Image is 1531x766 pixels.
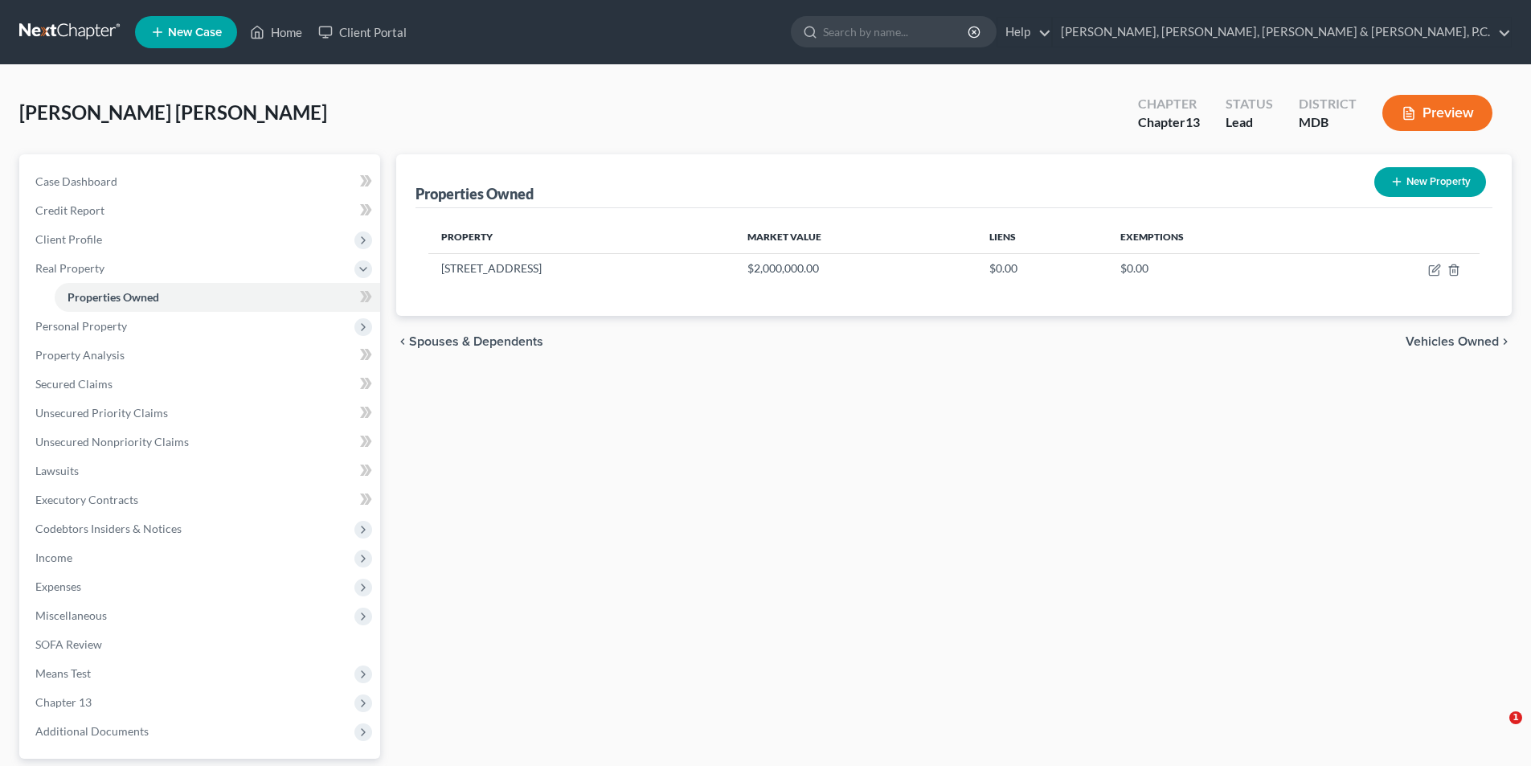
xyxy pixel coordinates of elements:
[735,221,976,253] th: Market Value
[823,17,970,47] input: Search by name...
[1107,253,1324,284] td: $0.00
[23,428,380,457] a: Unsecured Nonpriority Claims
[23,341,380,370] a: Property Analysis
[1499,335,1512,348] i: chevron_right
[35,493,138,506] span: Executory Contracts
[23,370,380,399] a: Secured Claims
[1138,113,1200,132] div: Chapter
[310,18,415,47] a: Client Portal
[735,253,976,284] td: $2,000,000.00
[35,551,72,564] span: Income
[35,232,102,246] span: Client Profile
[242,18,310,47] a: Home
[35,261,104,275] span: Real Property
[35,203,104,217] span: Credit Report
[23,167,380,196] a: Case Dashboard
[35,174,117,188] span: Case Dashboard
[35,464,79,477] span: Lawsuits
[35,724,149,738] span: Additional Documents
[1107,221,1324,253] th: Exemptions
[23,630,380,659] a: SOFA Review
[55,283,380,312] a: Properties Owned
[1185,114,1200,129] span: 13
[396,335,409,348] i: chevron_left
[35,695,92,709] span: Chapter 13
[1299,113,1357,132] div: MDB
[23,196,380,225] a: Credit Report
[35,319,127,333] span: Personal Property
[168,27,222,39] span: New Case
[23,399,380,428] a: Unsecured Priority Claims
[1476,711,1515,750] iframe: Intercom live chat
[68,290,159,304] span: Properties Owned
[35,522,182,535] span: Codebtors Insiders & Notices
[35,435,189,449] span: Unsecured Nonpriority Claims
[1053,18,1511,47] a: [PERSON_NAME], [PERSON_NAME], [PERSON_NAME] & [PERSON_NAME], P.C.
[35,580,81,593] span: Expenses
[976,221,1107,253] th: Liens
[1299,95,1357,113] div: District
[1406,335,1499,348] span: Vehicles Owned
[1226,113,1273,132] div: Lead
[997,18,1051,47] a: Help
[1382,95,1492,131] button: Preview
[409,335,543,348] span: Spouses & Dependents
[1406,335,1512,348] button: Vehicles Owned chevron_right
[415,184,534,203] div: Properties Owned
[19,100,327,124] span: [PERSON_NAME] [PERSON_NAME]
[23,457,380,485] a: Lawsuits
[35,637,102,651] span: SOFA Review
[428,221,735,253] th: Property
[35,608,107,622] span: Miscellaneous
[1374,167,1486,197] button: New Property
[35,666,91,680] span: Means Test
[23,485,380,514] a: Executory Contracts
[1509,711,1522,724] span: 1
[35,406,168,420] span: Unsecured Priority Claims
[1138,95,1200,113] div: Chapter
[428,253,735,284] td: [STREET_ADDRESS]
[396,335,543,348] button: chevron_left Spouses & Dependents
[35,348,125,362] span: Property Analysis
[1226,95,1273,113] div: Status
[976,253,1107,284] td: $0.00
[35,377,113,391] span: Secured Claims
